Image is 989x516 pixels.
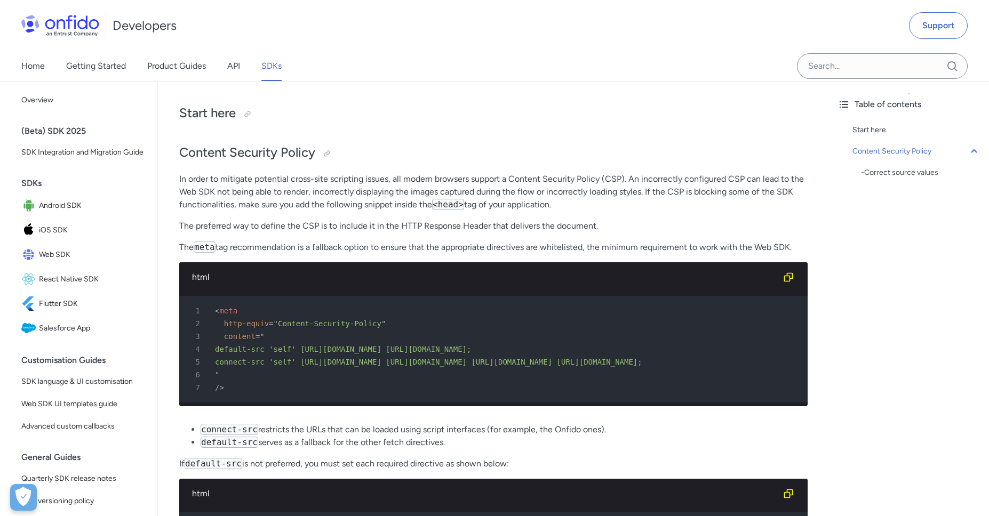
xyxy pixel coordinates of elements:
span: Salesforce App [39,321,145,336]
span: 3 [184,330,208,343]
h1: Developers [113,17,177,34]
span: SDK versioning policy [21,495,145,507]
div: SDKs [21,173,153,194]
h2: Start here [179,104,808,123]
a: IconSalesforce AppSalesforce App [17,317,149,340]
div: (Beta) SDK 2025 [21,120,153,142]
span: 6 [184,368,208,381]
a: IconReact Native SDKReact Native SDK [17,268,149,291]
span: " [260,332,264,341]
a: IconWeb SDKWeb SDK [17,243,149,267]
a: Getting Started [66,51,126,81]
span: Advanced custom callbacks [21,420,145,433]
code: meta [194,241,216,253]
div: General Guides [21,447,153,468]
a: Web SDK UI templates guide [17,393,149,415]
span: 4 [184,343,208,356]
span: SDK language & UI customisation [21,375,145,388]
div: Customisation Guides [21,350,153,371]
img: IconAndroid SDK [21,198,39,213]
span: = [256,332,260,341]
input: Onfido search input field [797,53,968,79]
a: Product Guides [147,51,206,81]
span: " [274,319,278,328]
a: Home [21,51,45,81]
span: " [215,370,219,379]
button: Open Preferences [10,484,37,511]
span: 2 [184,317,208,330]
img: IconFlutter SDK [21,296,39,311]
a: API [227,51,240,81]
span: Web SDK UI templates guide [21,398,145,410]
span: Web SDK [39,247,145,262]
div: - Correct source values [861,166,980,179]
span: /> [215,383,224,392]
a: IconiOS SDKiOS SDK [17,219,149,242]
a: IconFlutter SDKFlutter SDK [17,292,149,316]
a: Content Security Policy [852,145,980,158]
a: SDKs [261,51,282,81]
span: content [224,332,256,341]
img: IconSalesforce App [21,321,39,336]
span: default-src 'self' [URL][DOMAIN_NAME] [URL][DOMAIN_NAME]; [215,345,471,353]
code: default-src [201,437,258,448]
a: Quarterly SDK release notes [17,468,149,489]
img: Onfido Logo [21,15,99,36]
div: html [192,487,778,500]
a: Overview [17,90,149,111]
code: <head> [432,199,464,210]
a: Support [909,12,968,39]
span: meta [219,307,237,315]
a: IconAndroid SDKAndroid SDK [17,194,149,217]
p: The preferred way to define the CSP is to include it in the HTTP Response Header that delivers th... [179,220,808,232]
p: The tag recommendation is a fallback option to ensure that the appropriate directives are whiteli... [179,241,808,254]
div: Table of contents [838,98,980,111]
span: 7 [184,381,208,394]
span: Quarterly SDK release notes [21,472,145,485]
a: Start here [852,124,980,136]
span: Android SDK [39,198,145,213]
p: If is not preferred, you must set each required directive as shown below: [179,457,808,470]
div: Cookie Preferences [10,484,37,511]
p: In order to mitigate potential cross-site scripting issues, all modern browsers support a Content... [179,173,808,211]
code: default-src [185,458,242,469]
button: Copy code snippet button [778,267,799,288]
span: < [215,307,219,315]
span: SDK Integration and Migration Guide [21,146,145,159]
span: React Native SDK [39,272,145,287]
li: restricts the URLs that can be loaded using script interfaces (for example, the Onfido ones). [201,423,808,436]
span: Flutter SDK [39,296,145,311]
span: Overview [21,94,145,107]
span: iOS SDK [39,223,145,238]
h2: Content Security Policy [179,144,808,162]
li: serves as a fallback for the other fetch directives. [201,436,808,449]
img: IconiOS SDK [21,223,39,238]
span: 5 [184,356,208,368]
span: = [269,319,273,328]
span: Content-Security-Policy [278,319,381,328]
span: " [381,319,386,328]
a: Advanced custom callbacks [17,416,149,437]
a: -Correct source values [861,166,980,179]
img: IconWeb SDK [21,247,39,262]
a: SDK Integration and Migration Guide [17,142,149,163]
div: html [192,271,778,284]
img: IconReact Native SDK [21,272,39,287]
code: connect-src [201,424,258,435]
span: 1 [184,304,208,317]
span: http-equiv [224,319,269,328]
a: SDK language & UI customisation [17,371,149,392]
span: connect-src 'self' [URL][DOMAIN_NAME] [URL][DOMAIN_NAME] [URL][DOMAIN_NAME] [URL][DOMAIN_NAME]; [215,358,642,366]
button: Copy code snippet button [778,483,799,504]
a: SDK versioning policy [17,490,149,512]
